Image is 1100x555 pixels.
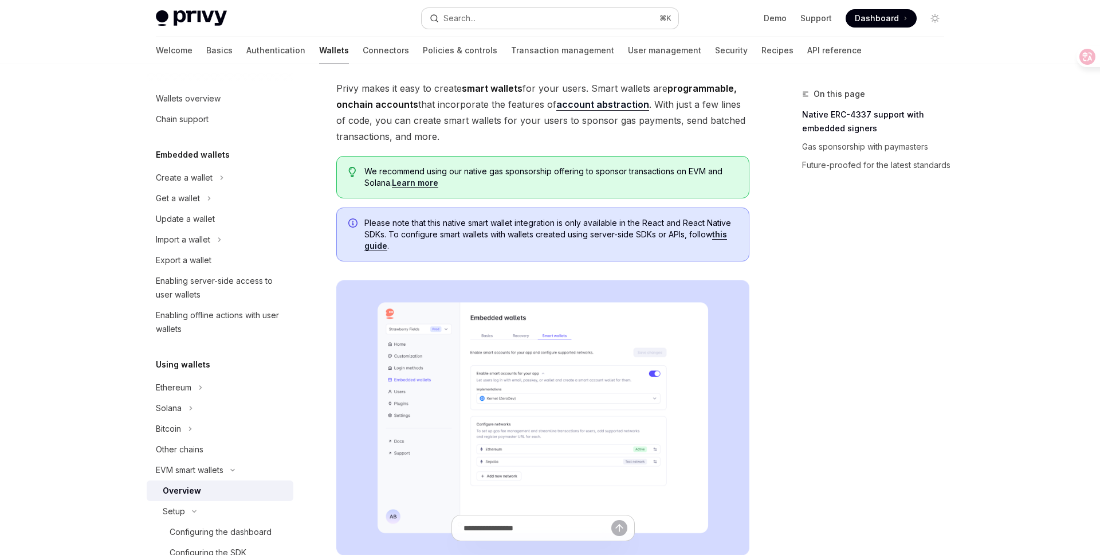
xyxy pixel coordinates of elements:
[156,10,227,26] img: light logo
[611,520,627,536] button: Send message
[206,37,233,64] a: Basics
[156,422,181,436] div: Bitcoin
[147,439,293,460] a: Other chains
[156,381,191,394] div: Ethereum
[147,109,293,130] a: Chain support
[156,148,230,162] h5: Embedded wallets
[336,80,749,144] span: Privy makes it easy to create for your users. Smart wallets are that incorporate the features of ...
[156,463,223,477] div: EVM smart wallets
[364,217,737,252] span: Please note that this native smart wallet integration is only available in the React and React Na...
[392,178,438,188] a: Learn more
[364,166,737,189] span: We recommend using our native gas sponsorship offering to sponsor transactions on EVM and Solana.
[761,37,793,64] a: Recipes
[147,305,293,339] a: Enabling offline actions with user wallets
[423,37,497,64] a: Policies & controls
[246,37,305,64] a: Authentication
[628,37,701,64] a: User management
[156,112,209,126] div: Chain support
[156,443,203,456] div: Other chains
[556,99,649,111] a: account abstraction
[156,274,286,302] div: Enabling server-side access to user wallets
[462,83,522,94] strong: smart wallets
[163,484,201,498] div: Overview
[156,358,210,372] h5: Using wallets
[715,37,748,64] a: Security
[156,171,213,185] div: Create a wallet
[156,212,215,226] div: Update a wallet
[156,191,200,205] div: Get a wallet
[156,308,286,336] div: Enabling offline actions with user wallets
[422,8,678,29] button: Search...⌘K
[800,13,832,24] a: Support
[363,37,409,64] a: Connectors
[319,37,349,64] a: Wallets
[156,92,221,105] div: Wallets overview
[156,401,182,415] div: Solana
[802,156,953,174] a: Future-proofed for the latest standards
[802,105,953,138] a: Native ERC-4337 support with embedded signers
[764,13,787,24] a: Demo
[147,480,293,501] a: Overview
[156,37,192,64] a: Welcome
[511,37,614,64] a: Transaction management
[807,37,862,64] a: API reference
[659,14,671,23] span: ⌘ K
[814,87,865,101] span: On this page
[348,218,360,230] svg: Info
[147,209,293,229] a: Update a wallet
[147,522,293,542] a: Configuring the dashboard
[926,9,944,28] button: Toggle dark mode
[156,233,210,247] div: Import a wallet
[348,167,356,177] svg: Tip
[147,250,293,271] a: Export a wallet
[147,271,293,305] a: Enabling server-side access to user wallets
[163,505,185,518] div: Setup
[846,9,917,28] a: Dashboard
[156,253,211,267] div: Export a wallet
[170,525,272,539] div: Configuring the dashboard
[443,11,476,25] div: Search...
[802,138,953,156] a: Gas sponsorship with paymasters
[855,13,899,24] span: Dashboard
[147,88,293,109] a: Wallets overview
